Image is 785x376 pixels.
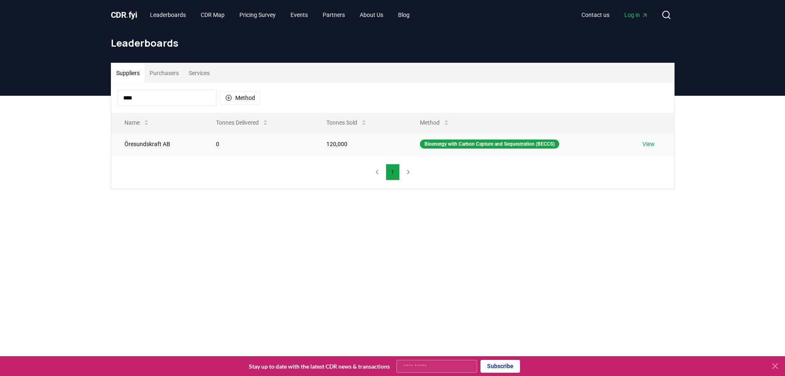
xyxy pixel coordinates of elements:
[316,7,351,22] a: Partners
[413,114,456,131] button: Method
[618,7,655,22] a: Log in
[143,7,416,22] nav: Main
[111,63,145,83] button: Suppliers
[420,140,559,149] div: Bioenergy with Carbon Capture and Sequestration (BECCS)
[575,7,655,22] nav: Main
[391,7,416,22] a: Blog
[624,11,648,19] span: Log in
[145,63,184,83] button: Purchasers
[111,10,137,20] span: CDR fyi
[209,114,275,131] button: Tonnes Delivered
[184,63,215,83] button: Services
[203,132,313,155] td: 0
[642,140,655,148] a: View
[313,132,407,155] td: 120,000
[386,164,400,180] button: 1
[284,7,314,22] a: Events
[194,7,231,22] a: CDR Map
[126,10,129,20] span: .
[353,7,390,22] a: About Us
[111,9,137,21] a: CDR.fyi
[118,114,156,131] button: Name
[220,91,260,104] button: Method
[143,7,192,22] a: Leaderboards
[111,36,675,50] h1: Leaderboards
[320,114,374,131] button: Tonnes Sold
[233,7,282,22] a: Pricing Survey
[111,132,203,155] td: Öresundskraft AB
[575,7,616,22] a: Contact us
